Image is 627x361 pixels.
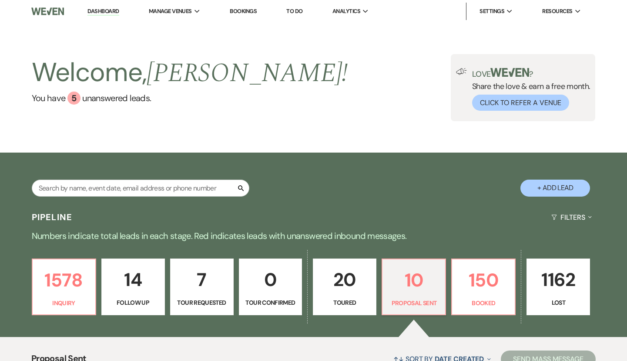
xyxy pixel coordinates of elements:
a: 150Booked [451,259,516,315]
img: Weven Logo [31,2,64,20]
p: 20 [319,265,371,294]
button: + Add Lead [520,180,590,197]
a: 0Tour Confirmed [239,259,302,315]
a: 14Follow Up [101,259,165,315]
p: Booked [457,298,510,308]
button: Click to Refer a Venue [472,95,569,111]
p: Lost [532,298,584,307]
p: Tour Requested [176,298,228,307]
p: 0 [245,265,297,294]
p: 7 [176,265,228,294]
a: You have 5 unanswered leads. [32,92,348,105]
a: Dashboard [87,7,119,16]
a: 1162Lost [526,259,590,315]
p: 14 [107,265,159,294]
button: Filters [548,206,595,229]
span: Analytics [332,7,360,16]
div: Share the love & earn a free month. [467,68,590,111]
span: Manage Venues [149,7,192,16]
p: Inquiry [38,298,90,308]
p: 10 [388,266,440,295]
h2: Welcome, [32,54,348,92]
h3: Pipeline [32,211,73,223]
input: Search by name, event date, email address or phone number [32,180,249,197]
p: Toured [319,298,371,307]
p: Follow Up [107,298,159,307]
a: 1578Inquiry [32,259,96,315]
span: [PERSON_NAME] ! [147,53,348,93]
p: Proposal Sent [388,298,440,308]
p: Tour Confirmed [245,298,297,307]
a: To Do [286,7,302,15]
p: Numbers indicate total leads in each stage. Red indicates leads with unanswered inbound messages. [0,229,627,243]
span: Settings [479,7,504,16]
a: 7Tour Requested [170,259,234,315]
img: loud-speaker-illustration.svg [456,68,467,75]
img: weven-logo-green.svg [490,68,529,77]
a: Bookings [230,7,257,15]
p: Love ? [472,68,590,78]
span: Resources [542,7,572,16]
p: 150 [457,266,510,295]
p: 1578 [38,266,90,295]
p: 1162 [532,265,584,294]
a: 20Toured [313,259,376,315]
a: 10Proposal Sent [382,259,446,315]
div: 5 [67,92,80,105]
